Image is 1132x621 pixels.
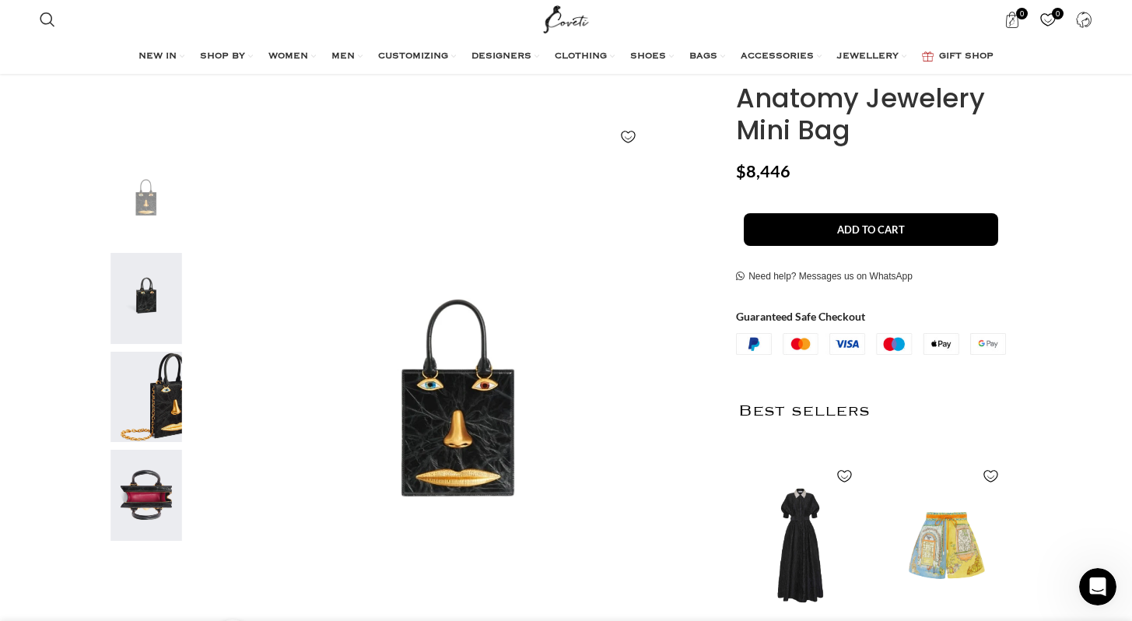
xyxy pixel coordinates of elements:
a: GIFT SHOP [922,41,994,72]
a: Need help? Messages us on WhatsApp [736,271,913,283]
iframe: Intercom live chat [1079,568,1116,605]
img: Schiaparelli bags [99,253,194,344]
span: JEWELLERY [837,51,899,63]
span: GIFT SHOP [939,51,994,63]
strong: Guaranteed Safe Checkout [736,310,865,323]
a: SHOES [630,41,674,72]
a: DESIGNERS [471,41,539,72]
a: BAGS [689,41,725,72]
span: BAGS [689,51,717,63]
a: 0 [1032,4,1064,35]
img: GiftBag [922,51,934,61]
span: SHOP BY [200,51,245,63]
span: MEN [331,51,355,63]
h1: Anatomy Jewelery Mini Bag [736,82,1029,146]
a: NEW IN [138,41,184,72]
span: NEW IN [138,51,177,63]
h2: Best sellers [738,370,1008,452]
img: Anatomy Jewelery Mini Bag [99,154,194,245]
div: Main navigation [32,41,1099,72]
img: Schiaparelli bag [99,352,194,443]
a: MEN [331,41,363,72]
span: CLOTHING [555,51,607,63]
a: Search [32,4,63,35]
span: 0 [1016,8,1028,19]
bdi: 8,446 [736,161,790,181]
span: $ [736,161,746,181]
span: WOMEN [268,51,308,63]
a: CUSTOMIZING [378,41,456,72]
div: 2 / 4 [99,253,194,352]
a: SHOP BY [200,41,253,72]
a: ACCESSORIES [741,41,822,72]
div: 3 / 4 [99,352,194,451]
span: SHOES [630,51,666,63]
a: JEWELLERY [837,41,906,72]
img: Schiaparelli nose bag [99,450,194,541]
span: ACCESSORIES [741,51,814,63]
a: 0 [997,4,1029,35]
img: guaranteed-safe-checkout-bordered.j [736,333,1006,355]
span: DESIGNERS [471,51,531,63]
span: 0 [1052,8,1064,19]
div: My Wishlist [1032,4,1064,35]
span: CUSTOMIZING [378,51,448,63]
a: CLOTHING [555,41,615,72]
div: 4 / 4 [99,450,194,549]
div: 1 / 4 [99,154,194,253]
button: Add to cart [744,213,998,246]
a: Site logo [540,12,592,25]
a: WOMEN [268,41,316,72]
